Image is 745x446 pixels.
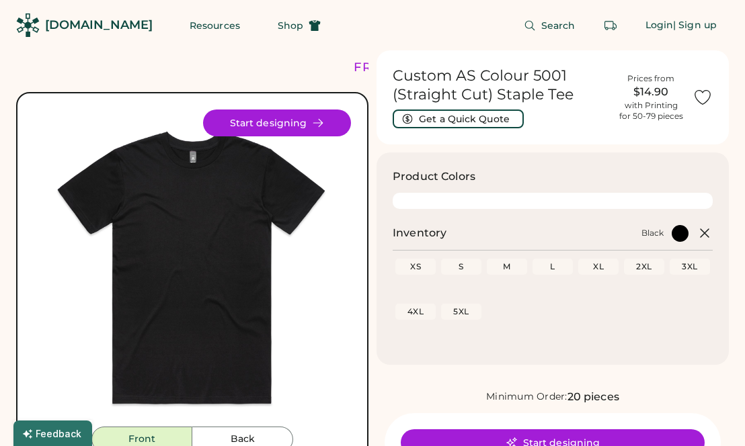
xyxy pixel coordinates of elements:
div: 5XL [444,306,479,317]
div: $14.90 [617,84,684,100]
h1: Custom AS Colour 5001 (Straight Cut) Staple Tee [393,66,609,104]
div: | Sign up [673,19,717,32]
button: Get a Quick Quote [393,109,524,128]
div: FREE SHIPPING [354,58,469,77]
div: Prices from [627,73,674,84]
div: 2XL [627,261,662,272]
div: 4XL [398,306,433,317]
span: Search [541,21,576,30]
div: Black [641,228,664,238]
div: S [444,261,479,272]
button: Start designing [203,109,351,136]
div: with Printing for 50-79 pieces [619,100,683,122]
div: L [535,261,570,272]
div: Minimum Order: [486,390,567,404]
h3: Product Colors [393,169,475,185]
div: 5001 Style Image [34,109,351,427]
button: Resources [173,12,256,39]
div: [DOMAIN_NAME] [45,17,153,34]
span: Shop [278,21,303,30]
img: Rendered Logo - Screens [16,13,40,37]
div: 20 pieces [567,389,619,405]
div: Login [645,19,674,32]
div: XL [581,261,616,272]
div: 3XL [672,261,707,272]
button: Search [508,12,592,39]
button: Retrieve an order [597,12,624,39]
button: Shop [262,12,337,39]
img: 5001 - Black Front Image [34,109,351,427]
div: M [489,261,524,272]
h2: Inventory [393,225,446,241]
div: XS [398,261,433,272]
